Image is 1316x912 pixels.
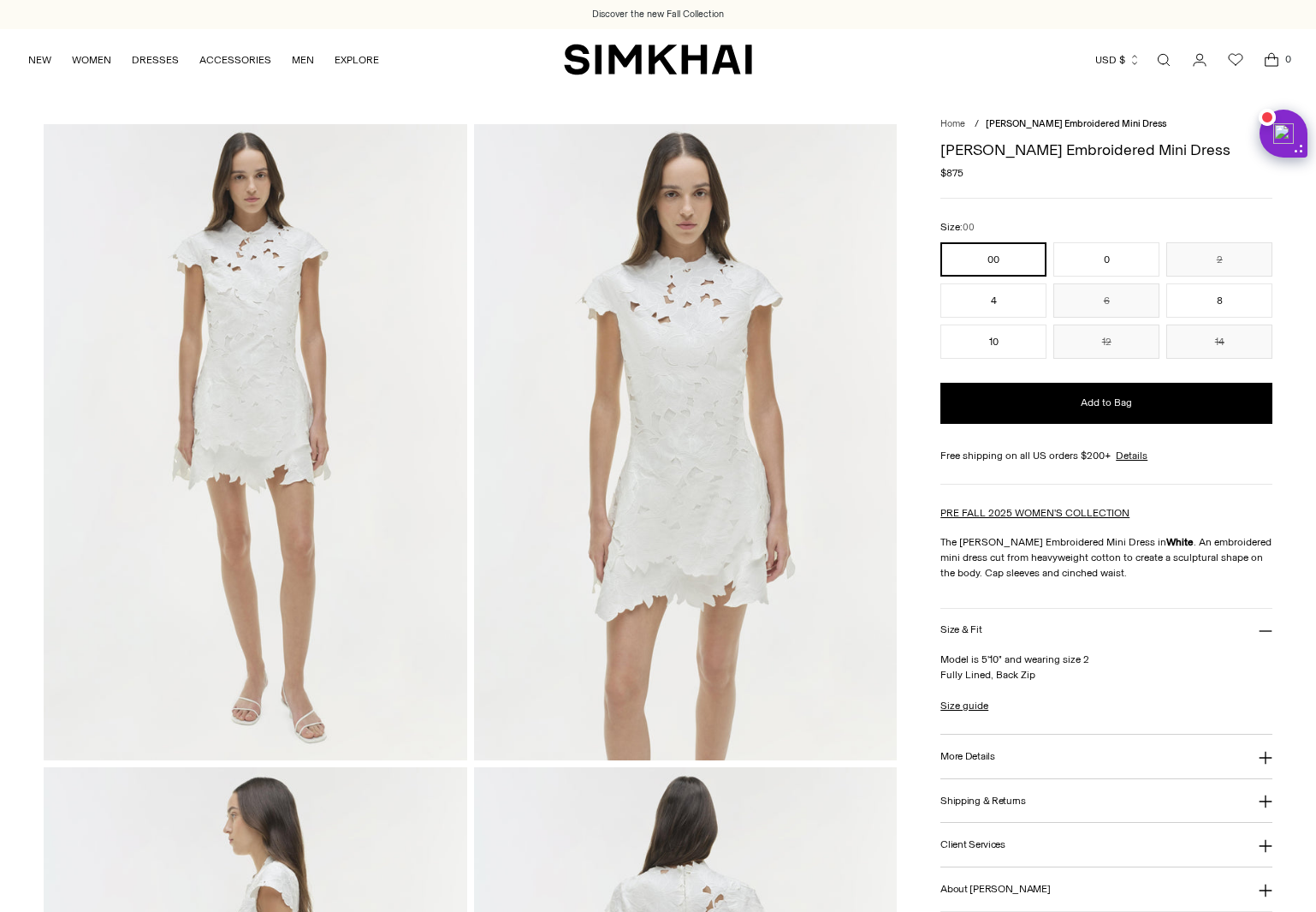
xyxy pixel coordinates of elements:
div: / [975,117,979,132]
span: $875 [940,165,963,181]
button: Shipping & Returns [940,779,1272,823]
h3: About [PERSON_NAME] [940,884,1050,895]
button: 2 [1166,242,1272,277]
a: Open cart modal [1254,43,1289,77]
a: SIMKHAI [564,43,752,76]
button: About [PERSON_NAME] [940,867,1272,911]
a: ACCESSORIES [199,41,271,79]
button: Add to Bag [940,383,1272,424]
p: The [PERSON_NAME] Embroidered Mini Dress in . An embroidered mini dress cut from heavyweight cott... [940,534,1272,581]
h3: Size & Fit [940,624,981,635]
a: PRE FALL 2025 WOMEN'S COLLECTION [940,507,1129,519]
a: DRESSES [132,41,179,79]
button: 00 [940,242,1046,277]
a: MEN [292,41,314,79]
a: Discover the new Fall Collection [592,8,724,21]
strong: White [1166,536,1194,548]
span: [PERSON_NAME] Embroidered Mini Dress [986,118,1166,129]
button: USD $ [1095,41,1141,79]
a: Details [1116,448,1147,463]
h3: Shipping & Returns [940,796,1026,807]
button: More Details [940,735,1272,778]
h1: [PERSON_NAME] Embroidered Mini Dress [940,142,1272,158]
a: Go to the account page [1183,43,1217,77]
button: Size & Fit [940,609,1272,653]
button: 14 [1166,325,1272,359]
div: Free shipping on all US orders $200+ [940,448,1272,463]
button: 0 [1053,242,1159,277]
nav: breadcrumbs [940,117,1272,132]
button: 10 [940,325,1046,359]
a: Size guide [940,698,988,713]
h3: More Details [940,751,994,762]
button: Client Services [940,823,1272,867]
span: 0 [1280,51,1295,67]
button: 8 [1166,283,1272,318]
span: 00 [963,222,975,233]
img: Holloway Embroidered Mini Dress [474,124,898,760]
a: NEW [28,41,51,79]
span: Add to Bag [1081,396,1132,410]
a: Open search modal [1147,43,1181,77]
h3: Client Services [940,839,1005,850]
a: Home [940,118,965,129]
img: Holloway Embroidered Mini Dress [44,124,467,760]
button: 12 [1053,325,1159,359]
label: Size: [940,219,975,235]
a: WOMEN [72,41,111,79]
button: 6 [1053,283,1159,318]
p: Model is 5'10" and wearing size 2 Fully Lined, Back Zip [940,652,1272,683]
button: 4 [940,283,1046,318]
a: Wishlist [1218,43,1253,77]
a: EXPLORE [335,41,379,79]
